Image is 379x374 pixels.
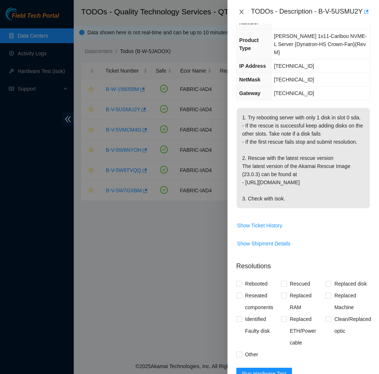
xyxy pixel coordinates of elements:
span: Reseated components [242,290,281,313]
div: TODOs - Description - B-V-5USMU2Y [251,6,370,18]
span: Clean/Replaced optic [331,313,374,337]
span: Gateway [239,90,261,96]
button: Close [236,8,247,15]
p: 1. Try rebooting server with only 1 disk in slot 0 sda. - If the rescue is successful keep adding... [237,108,370,208]
span: [TECHNICAL_ID] [274,77,314,83]
span: Identified Faulty disk [242,313,281,337]
span: Other [242,349,261,360]
span: Rebooted [242,278,271,290]
span: IP Address [239,63,266,69]
span: Replaced Machine [331,290,370,313]
span: [PERSON_NAME] 1x11-Caribou NVME-L Server {Dynatron-HS Crown-Fan}{Rev M} [274,33,367,55]
span: NetMask [239,77,261,83]
span: [TECHNICAL_ID] [274,63,314,69]
button: Show Shipment Details [237,238,291,249]
span: Show Shipment Details [237,240,291,248]
span: Show Ticket History [237,221,282,230]
span: Rescued [287,278,313,290]
button: Show Ticket History [237,220,283,231]
p: Resolutions [236,255,370,271]
span: Replaced disk [331,278,370,290]
span: Replaced ETH/Power cable [287,313,326,349]
span: close [239,9,244,15]
span: [TECHNICAL_ID] [274,90,314,96]
span: Product Type [239,37,259,51]
span: Replaced RAM [287,290,326,313]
